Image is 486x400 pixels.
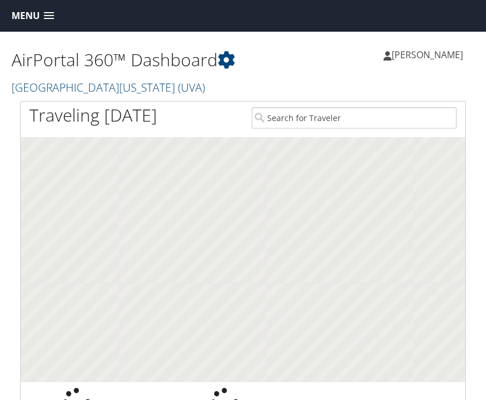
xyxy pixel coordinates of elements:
a: [GEOGRAPHIC_DATA][US_STATE] (UVA) [12,80,208,95]
span: [PERSON_NAME] [392,48,463,61]
span: Menu [12,10,40,21]
a: [PERSON_NAME] [384,37,474,72]
h1: Traveling [DATE] [29,103,157,127]
h1: AirPortal 360™ Dashboard [12,48,243,72]
input: Search for Traveler [252,107,457,129]
a: Menu [6,6,60,25]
